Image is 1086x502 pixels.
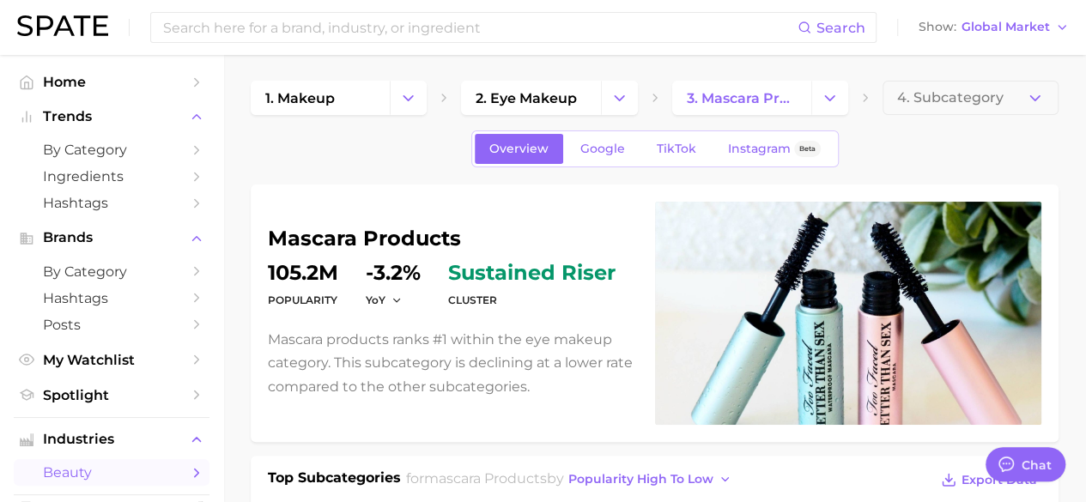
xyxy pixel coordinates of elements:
p: Mascara products ranks #1 within the eye makeup category. This subcategory is declining at a lowe... [268,328,634,398]
span: Industries [43,432,180,447]
span: 2. eye makeup [476,90,577,106]
span: popularity high to low [568,472,713,487]
h1: Top Subcategories [268,468,401,493]
button: Change Category [390,81,427,115]
span: Trends [43,109,180,124]
span: sustained riser [448,263,616,283]
button: Brands [14,225,209,251]
button: ShowGlobal Market [914,16,1073,39]
button: 4. Subcategory [883,81,1059,115]
a: InstagramBeta [713,134,835,164]
span: by Category [43,142,180,158]
a: Hashtags [14,285,209,311]
dd: -3.2% [366,263,421,283]
a: Overview [475,134,563,164]
span: Ingredients [43,168,180,184]
button: YoY [366,293,403,307]
a: by Category [14,136,209,163]
span: Search [816,20,865,36]
span: My Watchlist [43,352,180,368]
img: SPATE [17,15,108,36]
a: 2. eye makeup [461,81,600,115]
span: Global Market [962,22,1050,32]
span: Google [580,142,625,156]
input: Search here for a brand, industry, or ingredient [161,13,798,42]
a: beauty [14,459,209,486]
button: Change Category [601,81,638,115]
span: YoY [366,293,385,307]
a: Posts [14,311,209,338]
a: Ingredients [14,163,209,190]
span: mascara products [424,470,547,487]
span: Instagram [728,142,791,156]
h1: mascara products [268,228,634,249]
span: Export Data [962,473,1037,487]
span: Home [43,74,180,90]
button: Change Category [811,81,848,115]
span: Posts [43,317,180,333]
span: 4. Subcategory [897,90,1004,106]
span: Beta [799,142,816,156]
a: 3. mascara products [672,81,811,115]
a: My Watchlist [14,347,209,373]
button: Export Data [937,468,1041,492]
span: for by [406,470,737,487]
a: by Category [14,258,209,285]
a: TikTok [642,134,711,164]
button: popularity high to low [564,468,737,491]
dt: Popularity [268,290,338,311]
dd: 105.2m [268,263,338,283]
span: TikTok [657,142,696,156]
a: Hashtags [14,190,209,216]
span: Show [919,22,956,32]
dt: cluster [448,290,616,311]
span: Hashtags [43,290,180,306]
span: Spotlight [43,387,180,403]
a: 1. makeup [251,81,390,115]
button: Industries [14,426,209,452]
span: beauty [43,464,180,481]
span: by Category [43,263,180,280]
span: Overview [489,142,549,156]
span: 1. makeup [265,90,335,106]
span: Hashtags [43,195,180,211]
a: Spotlight [14,382,209,408]
button: Trends [14,104,209,130]
span: 3. mascara products [687,90,797,106]
span: Brands [43,230,180,245]
a: Google [566,134,640,164]
a: Home [14,69,209,95]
